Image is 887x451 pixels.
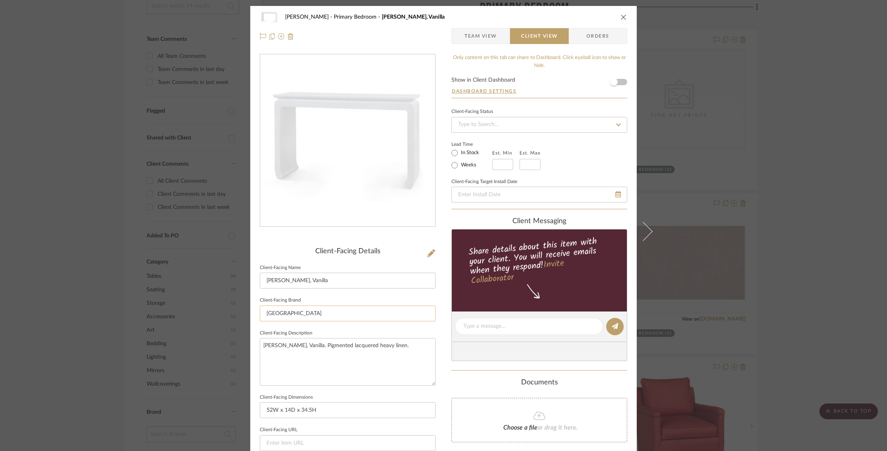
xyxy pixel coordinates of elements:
[451,180,517,184] label: Client-Facing Target Install Date
[451,148,492,170] mat-radio-group: Select item type
[260,77,435,204] img: 981a2dd0-55f3-41ea-ba48-685b9f0d5b85_436x436.jpg
[334,14,382,20] span: Primary Bedroom
[459,162,476,169] label: Weeks
[578,28,618,44] span: Orders
[451,187,627,203] input: Enter Install Date
[451,88,517,95] button: Dashboard Settings
[260,331,312,335] label: Client-Facing Description
[451,141,492,148] label: Lead Time
[260,396,313,399] label: Client-Facing Dimensions
[459,149,479,157] label: In Stock
[260,247,436,256] div: Client-Facing Details
[451,54,627,69] div: Only content on this tab can share to Dashboard. Click eyeball icon to show or hide.
[260,306,436,321] input: Enter Client-Facing Brand
[537,424,578,431] span: or drag it here.
[451,378,627,387] div: Documents
[451,217,627,226] div: client Messaging
[520,150,541,156] label: Est. Max
[260,9,279,25] img: 981a2dd0-55f3-41ea-ba48-685b9f0d5b85_48x40.jpg
[451,117,627,133] input: Type to Search…
[260,428,297,432] label: Client-Facing URL
[620,13,627,21] button: close
[451,235,628,288] div: Share details about this item with your client. You will receive emails when they respond!
[287,33,294,40] img: Remove from project
[260,298,301,302] label: Client-Facing Brand
[260,77,435,204] div: 0
[382,14,445,20] span: [PERSON_NAME], Vanilla
[503,424,537,431] span: Choose a file
[260,402,436,418] input: Enter item dimensions
[260,435,436,451] input: Enter item URL
[492,150,512,156] label: Est. Min
[451,110,493,114] div: Client-Facing Status
[285,14,334,20] span: [PERSON_NAME]
[260,266,301,270] label: Client-Facing Name
[260,273,436,289] input: Enter Client-Facing Item Name
[521,28,558,44] span: Client View
[464,28,497,44] span: Team View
